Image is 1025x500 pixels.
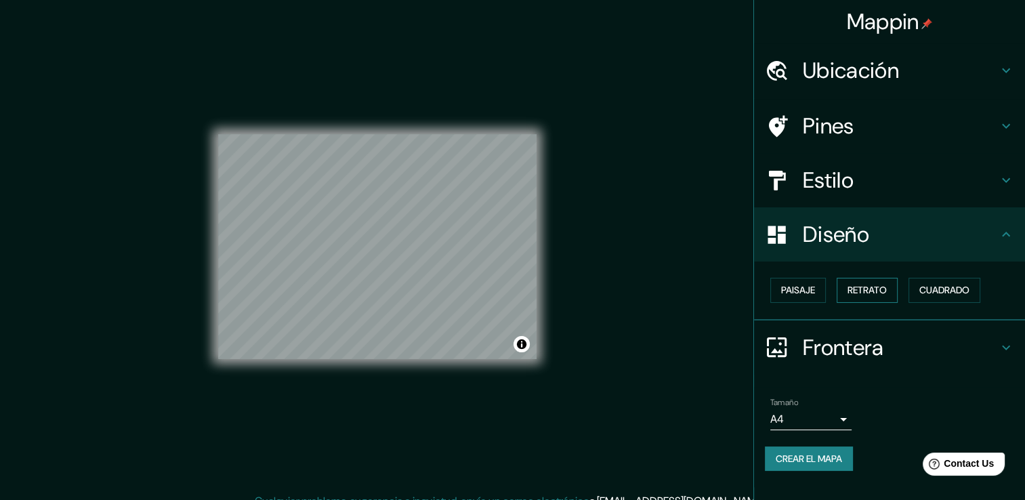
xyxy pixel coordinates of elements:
button: Crear el mapa [765,446,853,472]
button: Cuadrado [908,278,980,303]
h4: Frontera [803,334,998,361]
div: Ubicación [754,43,1025,98]
img: pin-icon.png [921,18,932,29]
h4: Estilo [803,167,998,194]
button: Paisaje [770,278,826,303]
button: Retrato [837,278,898,303]
font: Crear el mapa [776,451,842,467]
button: Alternar atribución [514,336,530,352]
div: A4 [770,409,852,430]
div: Diseño [754,207,1025,262]
font: Mappin [847,7,919,36]
h4: Pines [803,112,998,140]
iframe: Help widget launcher [904,447,1010,485]
div: Pines [754,99,1025,153]
canvas: Mapa [218,134,537,359]
div: Estilo [754,153,1025,207]
font: Paisaje [781,282,815,299]
label: Tamaño [770,396,798,408]
font: Cuadrado [919,282,969,299]
div: Frontera [754,320,1025,375]
h4: Ubicación [803,57,998,84]
font: Retrato [848,282,887,299]
h4: Diseño [803,221,998,248]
